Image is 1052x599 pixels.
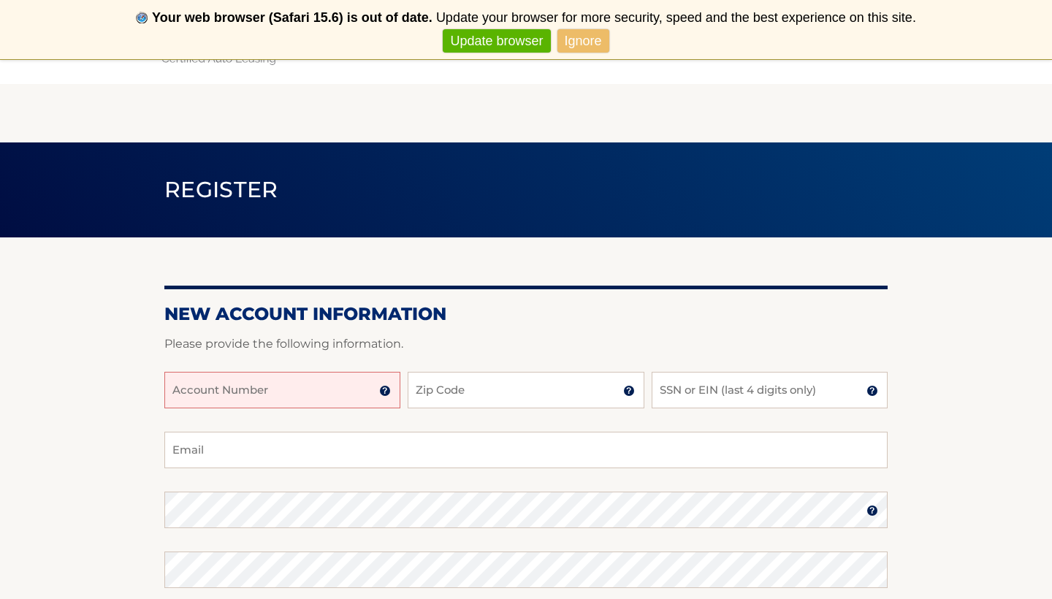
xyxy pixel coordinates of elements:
a: Update browser [443,29,550,53]
b: Your web browser (Safari 15.6) is out of date. [152,10,432,25]
img: tooltip.svg [623,385,635,397]
h2: New Account Information [164,303,888,325]
a: Ignore [557,29,609,53]
img: tooltip.svg [379,385,391,397]
img: tooltip.svg [866,385,878,397]
input: Account Number [164,372,400,408]
span: Register [164,176,278,203]
input: Zip Code [408,372,644,408]
span: Update your browser for more security, speed and the best experience on this site. [436,10,916,25]
input: Email [164,432,888,468]
img: tooltip.svg [866,505,878,516]
input: SSN or EIN (last 4 digits only) [652,372,888,408]
p: Please provide the following information. [164,334,888,354]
